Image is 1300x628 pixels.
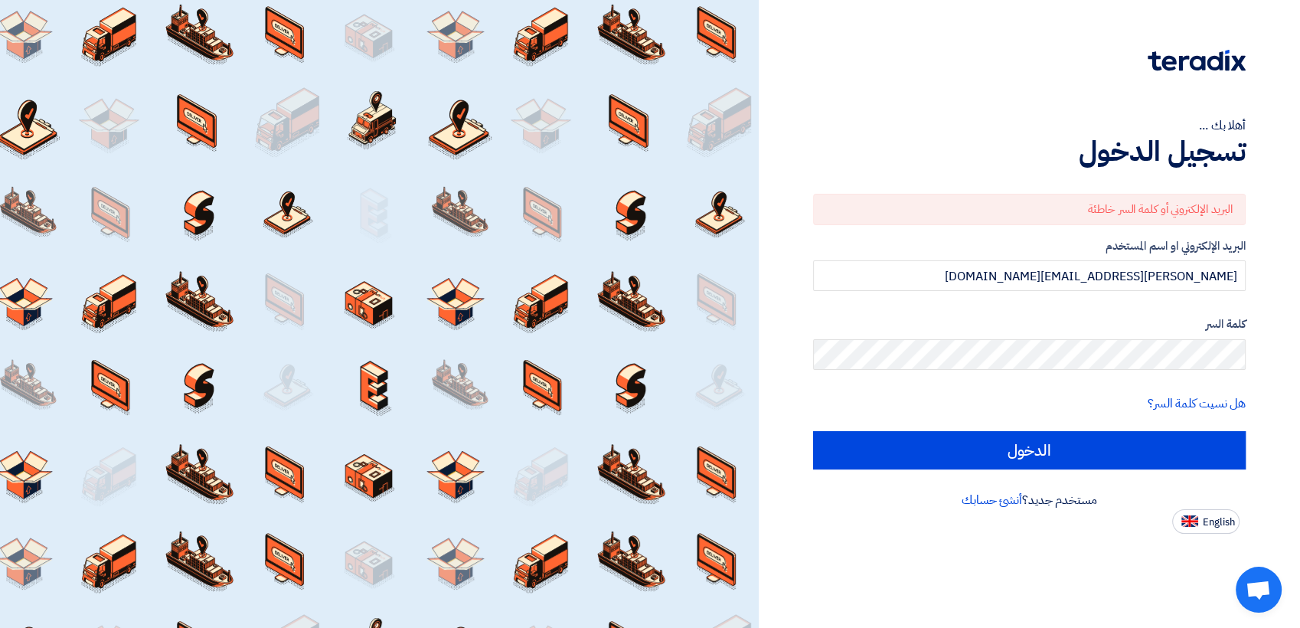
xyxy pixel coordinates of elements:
a: أنشئ حسابك [962,491,1022,509]
div: مستخدم جديد؟ [813,491,1246,509]
a: هل نسيت كلمة السر؟ [1148,394,1246,413]
label: البريد الإلكتروني او اسم المستخدم [813,237,1246,255]
button: English [1172,509,1240,534]
div: Open chat [1236,567,1282,613]
img: en-US.png [1181,515,1198,527]
input: أدخل بريد العمل الإلكتروني او اسم المستخدم الخاص بك ... [813,260,1246,291]
h1: تسجيل الدخول [813,135,1246,168]
img: Teradix logo [1148,50,1246,71]
label: كلمة السر [813,316,1246,333]
span: English [1203,517,1235,528]
div: البريد الإلكتروني أو كلمة السر خاطئة [813,194,1246,225]
div: أهلا بك ... [813,116,1246,135]
input: الدخول [813,431,1246,469]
